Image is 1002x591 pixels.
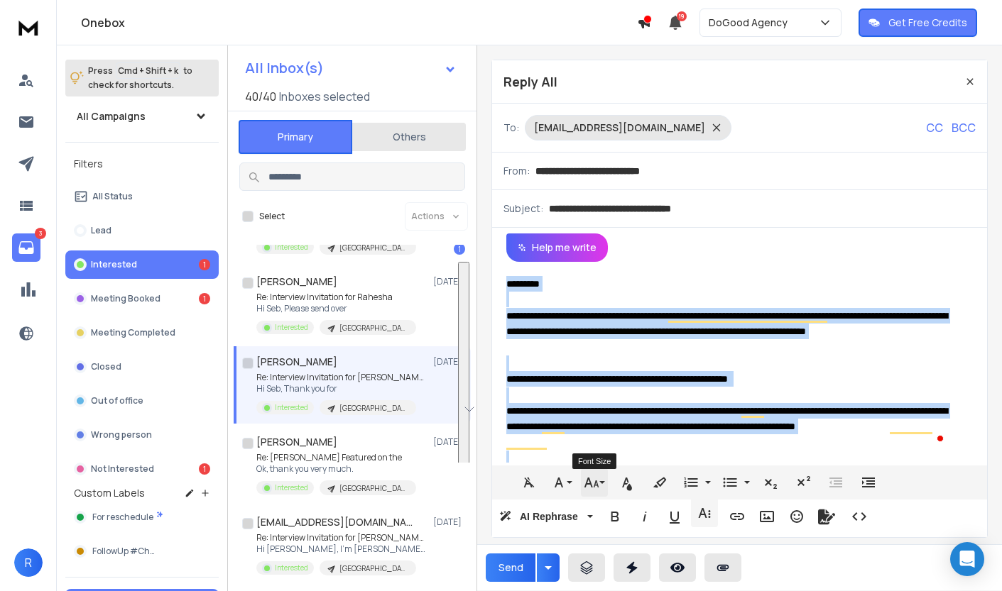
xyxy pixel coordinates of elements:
[724,502,751,531] button: Insert Link (⌘K)
[855,468,882,497] button: Increase Indent (⌘])
[65,387,219,415] button: Out of office
[234,54,468,82] button: All Inbox(s)
[65,285,219,313] button: Meeting Booked1
[256,435,337,449] h1: [PERSON_NAME]
[352,121,466,153] button: Others
[454,243,465,255] div: 1
[199,293,210,304] div: 1
[14,14,43,40] img: logo
[91,395,143,407] p: Out of office
[433,517,465,528] p: [DATE]
[74,486,145,500] h3: Custom Labels
[339,243,408,253] p: [GEOGRAPHIC_DATA] | 200 - 499 | CEO
[91,293,160,304] p: Meeting Booked
[275,482,308,493] p: Interested
[199,463,210,475] div: 1
[65,182,219,211] button: All Status
[503,121,519,135] p: To:
[256,543,427,555] p: Hi [PERSON_NAME], I'm [PERSON_NAME], [PERSON_NAME]'s EA
[859,9,977,37] button: Get Free Credits
[433,356,465,368] p: [DATE]
[503,72,557,92] p: Reply All
[256,452,416,463] p: Re: [PERSON_NAME] Featured on the
[492,262,972,463] div: To enrich screen reader interactions, please activate Accessibility in Grammarly extension settings
[516,468,543,497] button: Clear Formatting
[950,542,984,576] div: Open Intercom Messenger
[822,468,849,497] button: Decrease Indent (⌘[)
[256,532,427,543] p: Re: Interview Invitation for [PERSON_NAME]
[88,64,192,92] p: Press to check for shortcuts.
[339,483,408,494] p: [GEOGRAPHIC_DATA] | 200 - 499 | CEO
[952,119,976,136] p: BCC
[926,119,943,136] p: CC
[65,102,219,131] button: All Campaigns
[517,511,581,523] span: AI Rephrase
[65,216,219,245] button: Lead
[65,455,219,483] button: Not Interested1
[275,322,308,333] p: Interested
[790,468,817,497] button: Superscript
[256,383,427,394] p: Hi Seb, Thank you for
[14,548,43,577] button: R
[548,468,575,497] button: Font Family
[91,429,152,441] p: Wrong person
[35,228,46,239] p: 3
[92,546,158,557] span: FollowUp #Chat
[433,436,465,448] p: [DATE]
[534,121,705,135] p: [EMAIL_ADDRESS][DOMAIN_NAME]
[741,468,753,497] button: Unordered List
[77,109,146,123] h1: All Campaigns
[256,275,337,289] h1: [PERSON_NAME]
[503,164,530,178] p: From:
[846,502,873,531] button: Code View
[256,463,416,475] p: Ok, thank you very much.
[709,16,793,30] p: DoGood Agency
[92,191,133,202] p: All Status
[65,250,219,279] button: Interested1
[91,361,121,372] p: Closed
[65,319,219,347] button: Meeting Completed
[65,353,219,381] button: Closed
[245,88,276,105] span: 40 / 40
[339,403,408,414] p: [GEOGRAPHIC_DATA] | 200 - 499 | CEO
[65,537,219,565] button: FollowUp #Chat
[275,242,308,253] p: Interested
[275,402,308,413] p: Interested
[256,515,413,529] h1: [EMAIL_ADDRESS][DOMAIN_NAME]
[245,61,324,75] h1: All Inbox(s)
[256,303,416,314] p: Hi Seb, Please send over
[256,292,416,303] p: Re: Interview Invitation for Rahesha
[506,233,608,262] button: Help me write
[259,211,285,222] label: Select
[65,421,219,449] button: Wrong person
[91,225,111,236] p: Lead
[65,154,219,174] h3: Filters
[677,11,687,21] span: 19
[496,502,596,531] button: AI Rephrase
[92,512,153,523] span: For reschedule
[91,259,137,270] p: Interested
[486,553,535,582] button: Send
[757,468,784,497] button: Subscript
[81,14,637,31] h1: Onebox
[275,563,308,573] p: Interested
[199,259,210,270] div: 1
[12,233,40,262] a: 3
[753,502,780,531] button: Insert Image (⌘P)
[601,502,628,531] button: Bold (⌘B)
[717,468,744,497] button: Unordered List
[116,62,180,79] span: Cmd + Shift + k
[279,88,370,105] h3: Inboxes selected
[433,276,465,287] p: [DATE]
[339,563,408,574] p: [GEOGRAPHIC_DATA] | 200 - 499 | CEO
[256,372,427,383] p: Re: Interview Invitation for [PERSON_NAME]
[888,16,967,30] p: Get Free Credits
[503,201,543,216] p: Subject:
[572,453,616,469] div: Font Size
[65,503,219,531] button: For reschedule
[239,120,352,154] button: Primary
[91,327,175,338] p: Meeting Completed
[91,463,154,475] p: Not Interested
